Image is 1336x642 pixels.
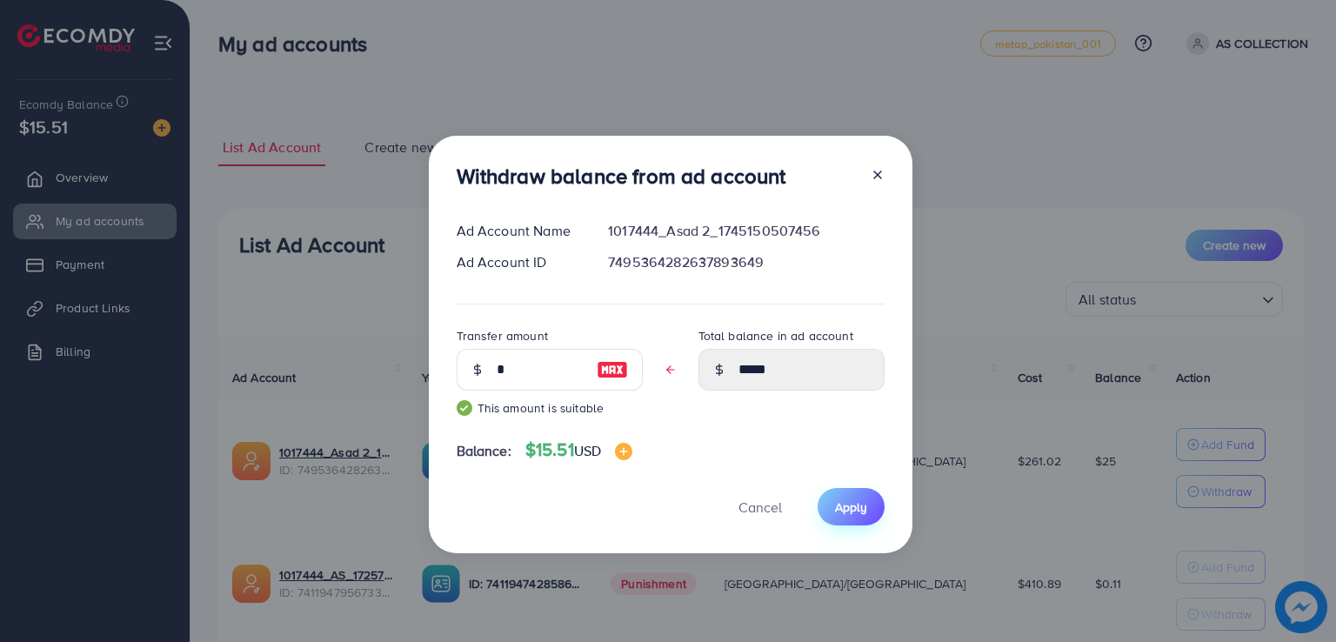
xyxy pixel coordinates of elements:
[525,439,632,461] h4: $15.51
[835,498,867,516] span: Apply
[818,488,885,525] button: Apply
[457,400,472,416] img: guide
[597,359,628,380] img: image
[615,443,632,460] img: image
[698,327,853,344] label: Total balance in ad account
[457,399,643,417] small: This amount is suitable
[594,221,898,241] div: 1017444_Asad 2_1745150507456
[717,488,804,525] button: Cancel
[443,252,595,272] div: Ad Account ID
[574,441,601,460] span: USD
[738,498,782,517] span: Cancel
[594,252,898,272] div: 7495364282637893649
[457,441,511,461] span: Balance:
[457,327,548,344] label: Transfer amount
[457,164,786,189] h3: Withdraw balance from ad account
[443,221,595,241] div: Ad Account Name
